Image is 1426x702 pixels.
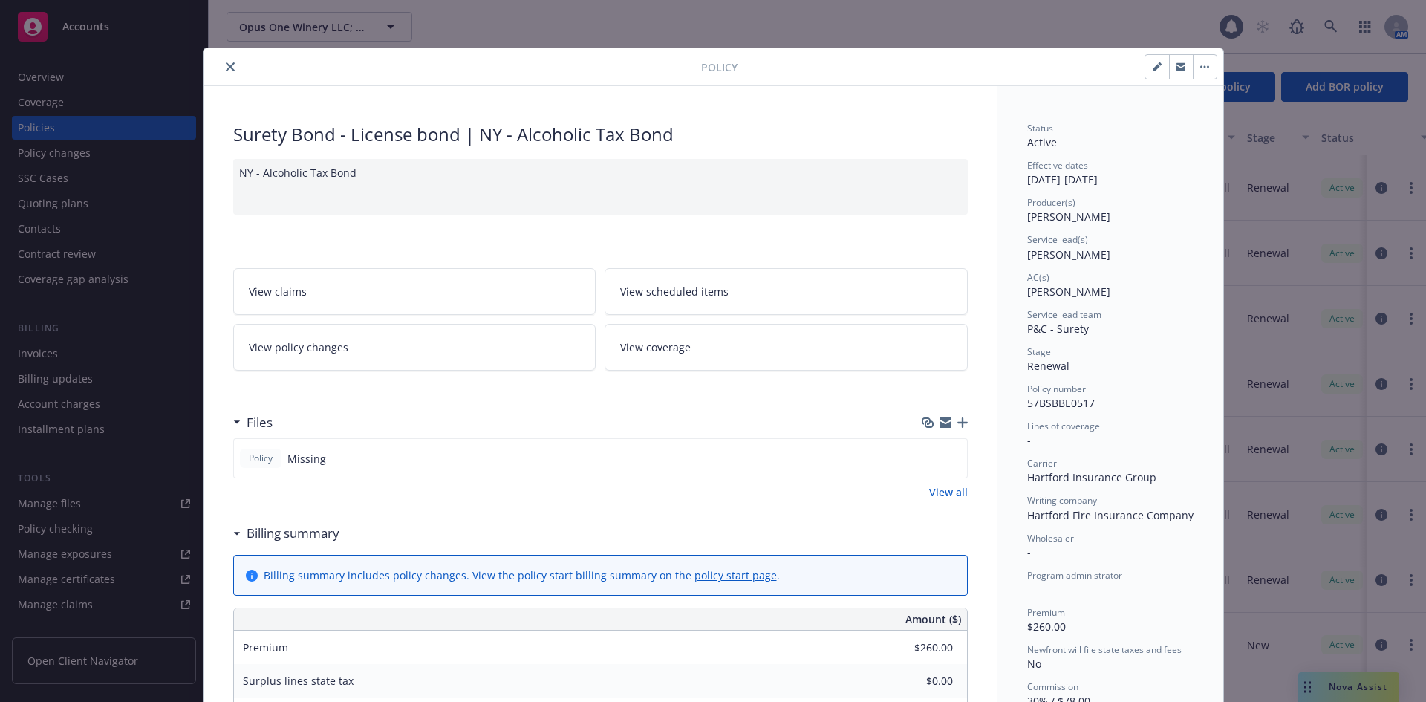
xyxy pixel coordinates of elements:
[1027,643,1182,656] span: Newfront will file state taxes and fees
[233,159,968,215] div: NY - Alcoholic Tax Bond
[1027,545,1031,559] span: -
[233,413,273,432] div: Files
[1027,247,1110,261] span: [PERSON_NAME]
[1027,196,1075,209] span: Producer(s)
[620,339,691,355] span: View coverage
[1027,345,1051,358] span: Stage
[1027,680,1078,693] span: Commission
[605,324,968,371] a: View coverage
[233,324,596,371] a: View policy changes
[929,484,968,500] a: View all
[1027,657,1041,671] span: No
[264,568,780,583] div: Billing summary includes policy changes. View the policy start billing summary on the .
[1027,122,1053,134] span: Status
[605,268,968,315] a: View scheduled items
[221,58,239,76] button: close
[1027,569,1122,582] span: Program administrator
[233,268,596,315] a: View claims
[1027,135,1057,149] span: Active
[246,452,276,465] span: Policy
[1027,508,1194,522] span: Hartford Fire Insurance Company
[247,524,339,543] h3: Billing summary
[1027,159,1194,187] div: [DATE] - [DATE]
[701,59,738,75] span: Policy
[1027,582,1031,597] span: -
[247,413,273,432] h3: Files
[865,670,962,692] input: 0.00
[694,568,777,582] a: policy start page
[287,451,326,467] span: Missing
[1027,470,1156,484] span: Hartford Insurance Group
[1027,420,1100,432] span: Lines of coverage
[1027,322,1089,336] span: P&C - Surety
[233,122,968,147] div: Surety Bond - License bond | NY - Alcoholic Tax Bond
[620,284,729,299] span: View scheduled items
[905,611,961,627] span: Amount ($)
[1027,432,1194,448] div: -
[1027,494,1097,507] span: Writing company
[243,674,354,688] span: Surplus lines state tax
[1027,383,1086,395] span: Policy number
[1027,457,1057,469] span: Carrier
[249,339,348,355] span: View policy changes
[243,640,288,654] span: Premium
[249,284,307,299] span: View claims
[1027,359,1069,373] span: Renewal
[1027,396,1095,410] span: 57BSBBE0517
[233,524,339,543] div: Billing summary
[865,637,962,659] input: 0.00
[1027,233,1088,246] span: Service lead(s)
[1027,620,1066,634] span: $260.00
[1027,285,1110,299] span: [PERSON_NAME]
[1027,308,1101,321] span: Service lead team
[1027,271,1049,284] span: AC(s)
[1027,532,1074,545] span: Wholesaler
[1027,209,1110,224] span: [PERSON_NAME]
[1027,606,1065,619] span: Premium
[1027,159,1088,172] span: Effective dates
